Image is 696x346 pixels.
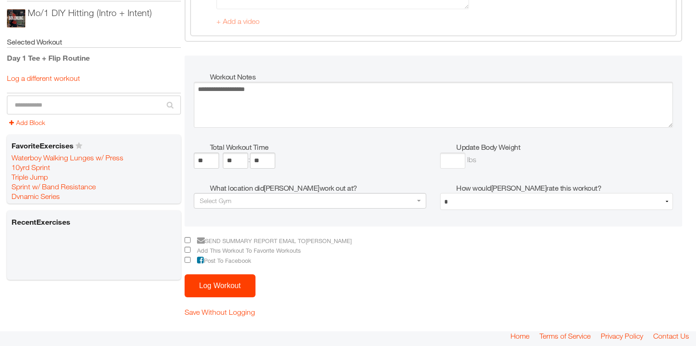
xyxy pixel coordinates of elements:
[12,172,48,182] a: Triple Jump
[28,6,152,20] div: Mo/1 DIY Hitting (Intro + Intent)
[185,237,191,243] input: Send summary report email to[PERSON_NAME]
[456,142,673,152] h5: Update Body Weight
[7,9,25,28] img: ios_large.PNG
[210,142,427,152] h5: Total Workout Time
[210,183,427,193] h5: What location did [PERSON_NAME] work out at?
[216,17,260,25] a: + Add a video
[185,274,255,297] button: Log Workout
[7,37,181,47] h5: Selected Workout
[12,192,60,201] a: Dynamic Series
[192,247,301,254] span: Add This Workout To Favorite Workouts
[456,183,673,193] h5: How would [PERSON_NAME] rate this workout?
[601,331,643,340] a: Privacy Policy
[192,238,352,244] span: Send summary report email to [PERSON_NAME]
[9,119,45,126] a: Add Block
[653,331,689,340] a: Contact Us
[9,138,179,153] h6: Favorite Exercises
[12,182,96,191] a: Sprint w/ Band Resistance
[210,72,673,82] h5: Workout Notes
[9,215,179,229] h6: Recent Exercises
[185,257,191,263] input: Post To Facebook
[510,331,529,340] a: Home
[539,331,591,340] a: Terms of Service
[12,163,50,172] a: 10yrd Sprint
[7,52,181,63] div: Day 1 Tee + Flip Routine
[200,197,232,204] span: Select Gym
[12,153,123,162] a: Waterboy Walking Lunges w/ Press
[7,74,80,82] a: Log a different workout
[248,155,250,164] span: :
[185,308,255,316] a: Save Without Logging
[192,257,251,264] span: Post To Facebook
[185,247,191,253] input: Add This Workout To Favorite Workouts
[467,155,476,164] span: lbs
